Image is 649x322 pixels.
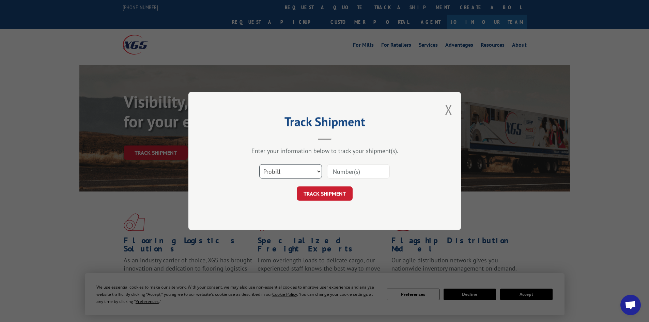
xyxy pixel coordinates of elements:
input: Number(s) [327,164,390,179]
div: Open chat [620,295,641,315]
h2: Track Shipment [222,117,427,130]
div: Enter your information below to track your shipment(s). [222,147,427,155]
button: Close modal [445,101,452,119]
button: TRACK SHIPMENT [297,186,353,201]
